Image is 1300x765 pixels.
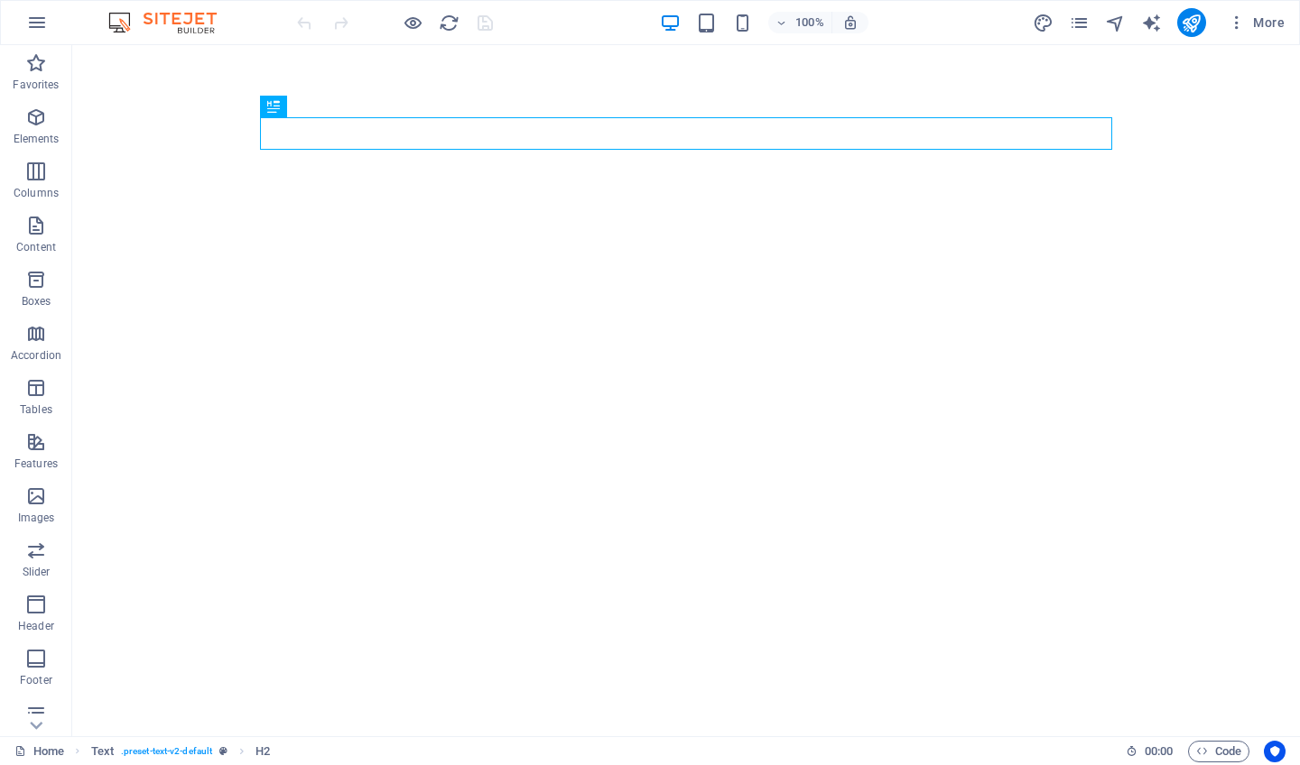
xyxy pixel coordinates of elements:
i: Navigator [1105,13,1126,33]
button: text_generator [1141,12,1163,33]
p: Features [14,456,58,471]
p: Accordion [11,348,61,363]
button: navigator [1105,12,1127,33]
button: pages [1069,12,1091,33]
i: Publish [1181,13,1202,33]
i: Pages (Ctrl+Alt+S) [1069,13,1090,33]
p: Footer [20,673,52,687]
p: Header [18,619,54,633]
i: Reload page [439,13,460,33]
h6: 100% [795,12,824,33]
span: Click to select. Double-click to edit [255,741,270,762]
i: AI Writer [1141,13,1162,33]
button: Code [1188,741,1249,762]
span: . preset-text-v2-default [121,741,212,762]
button: Click here to leave preview mode and continue editing [402,12,423,33]
button: publish [1177,8,1206,37]
span: Code [1196,741,1241,762]
button: Usercentrics [1264,741,1286,762]
button: reload [438,12,460,33]
i: This element is a customizable preset [219,746,227,756]
p: Images [18,511,55,525]
button: More [1221,8,1292,37]
i: On resize automatically adjust zoom level to fit chosen device. [842,14,859,31]
h6: Session time [1126,741,1174,762]
a: Click to cancel selection. Double-click to open Pages [14,741,64,762]
i: Design (Ctrl+Alt+Y) [1033,13,1054,33]
span: 00 00 [1145,741,1173,762]
button: 100% [768,12,832,33]
img: Editor Logo [104,12,239,33]
p: Columns [14,186,59,200]
p: Elements [14,132,60,146]
p: Boxes [22,294,51,309]
span: : [1157,744,1160,758]
p: Tables [20,402,52,417]
p: Content [16,240,56,254]
nav: breadcrumb [91,741,271,762]
span: More [1228,14,1285,32]
button: design [1033,12,1054,33]
p: Slider [23,565,51,579]
p: Favorites [13,78,59,92]
span: Click to select. Double-click to edit [91,741,114,762]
